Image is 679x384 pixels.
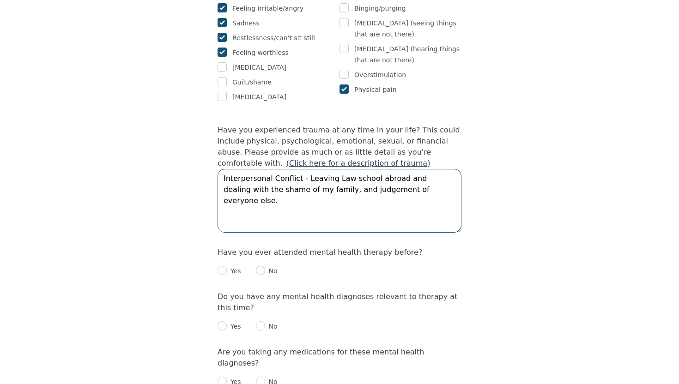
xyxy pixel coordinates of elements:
p: Yes [227,322,241,331]
label: Are you taking any medications for these mental health diagnoses? [218,348,424,367]
p: No [265,322,278,331]
p: Feeling irritable/angry [232,3,303,14]
p: Feeling worthless [232,47,289,58]
p: Guilt/shame [232,77,272,88]
p: [MEDICAL_DATA] [232,91,286,102]
p: [MEDICAL_DATA] [232,62,286,73]
p: No [265,266,278,276]
p: [MEDICAL_DATA] (hearing things that are not there) [354,43,461,66]
textarea: Interpersonal Conflict - Leaving Law school abroad and dealing with the shame of my family, and j... [218,169,461,233]
p: Overstimulation [354,69,406,80]
label: Have you experienced trauma at any time in your life? This could include physical, psychological,... [218,126,460,168]
p: Yes [227,266,241,276]
p: Restlessness/can't sit still [232,32,315,43]
p: Binging/purging [354,3,406,14]
label: Have you ever attended mental health therapy before? [218,248,422,257]
a: (Click here for a description of trauma) [286,159,430,168]
p: Sadness [232,18,259,29]
p: [MEDICAL_DATA] (seeing things that are not there) [354,18,461,40]
p: Physical pain [354,84,397,95]
label: Do you have any mental health diagnoses relevant to therapy at this time? [218,292,457,312]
